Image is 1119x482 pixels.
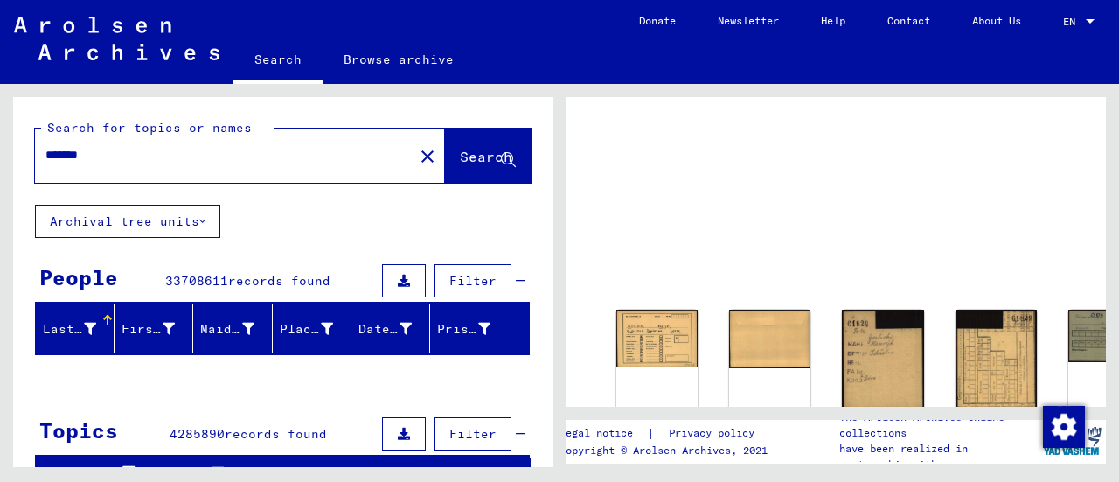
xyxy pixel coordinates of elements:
div: People [39,262,118,293]
div: Prisoner # [437,320,490,339]
span: records found [225,426,327,442]
a: Search [233,38,323,84]
mat-label: Search for topics or names [47,120,252,136]
div: Signature [43,464,142,482]
div: Place of Birth [280,320,333,339]
a: Browse archive [323,38,475,80]
div: Maiden Name [200,320,254,339]
div: Last Name [43,315,118,343]
button: Filter [434,417,511,451]
img: 002.jpg [956,310,1037,410]
div: Maiden Name [200,315,275,343]
img: 001.jpg [616,310,698,367]
span: Search [460,148,512,165]
mat-icon: close [417,146,438,167]
img: Arolsen_neg.svg [14,17,219,60]
p: have been realized in partnership with [839,441,1039,472]
img: 001.jpg [842,310,923,410]
div: Date of Birth [358,320,412,339]
div: First Name [122,315,197,343]
img: 002.jpg [729,310,810,368]
mat-header-cell: Date of Birth [351,304,430,353]
div: | [559,424,775,443]
span: Filter [449,426,497,442]
button: Search [445,129,531,183]
a: Legal notice [559,424,647,443]
span: Filter [449,273,497,289]
p: Copyright © Arolsen Archives, 2021 [559,443,775,458]
mat-header-cell: First Name [115,304,193,353]
img: yv_logo.png [1039,419,1105,463]
div: Topics [39,415,118,446]
p: The Arolsen Archives online collections [839,409,1039,441]
mat-header-cell: Maiden Name [193,304,272,353]
span: EN [1063,16,1082,28]
span: records found [228,273,330,289]
span: 4285890 [170,426,225,442]
mat-header-cell: Place of Birth [273,304,351,353]
button: Filter [434,264,511,297]
div: Last Name [43,320,96,339]
button: Archival tree units [35,205,220,238]
div: Prisoner # [437,315,512,343]
mat-header-cell: Last Name [36,304,115,353]
span: 33708611 [165,273,228,289]
img: Change consent [1043,406,1085,448]
div: Date of Birth [358,315,434,343]
mat-header-cell: Prisoner # [430,304,529,353]
div: Place of Birth [280,315,355,343]
a: Privacy policy [655,424,775,443]
button: Clear [410,138,445,173]
div: First Name [122,320,175,339]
